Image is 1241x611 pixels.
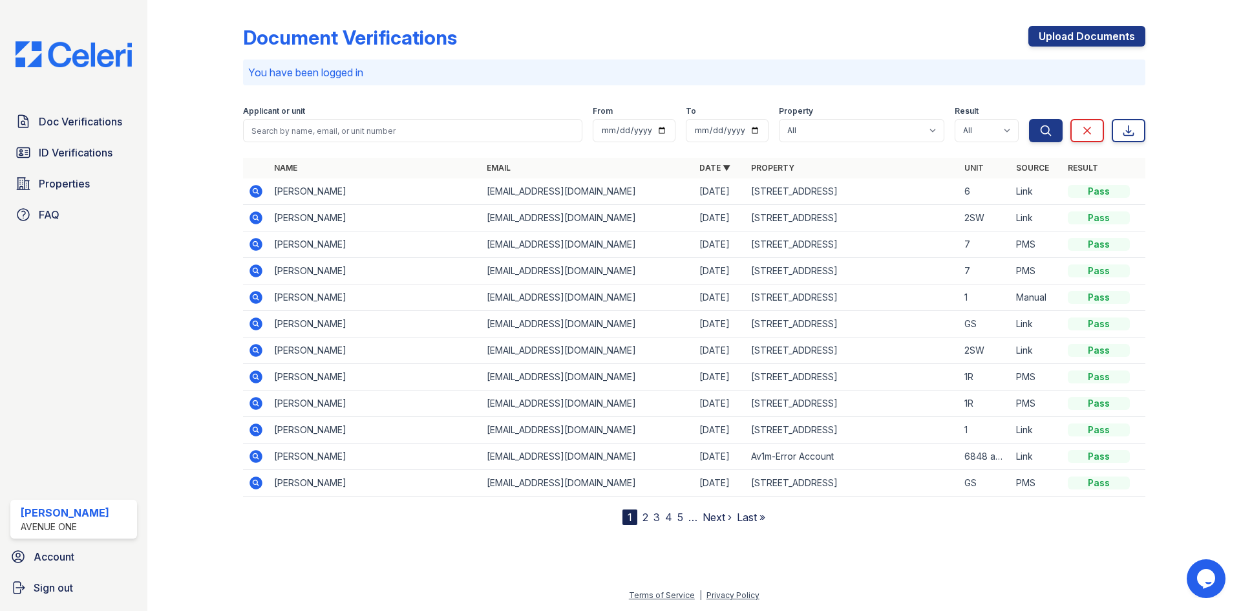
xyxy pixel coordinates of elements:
td: 1 [959,417,1011,444]
a: Account [5,544,142,570]
td: PMS [1011,391,1063,417]
td: [DATE] [694,178,746,205]
td: [DATE] [694,364,746,391]
td: [DATE] [694,391,746,417]
td: [EMAIL_ADDRESS][DOMAIN_NAME] [482,364,694,391]
iframe: chat widget [1187,559,1228,598]
div: Pass [1068,370,1130,383]
label: Property [779,106,813,116]
a: Name [274,163,297,173]
td: 6848 apt 4 [959,444,1011,470]
a: Privacy Policy [706,590,759,600]
td: GS [959,311,1011,338]
td: 1R [959,391,1011,417]
td: Link [1011,205,1063,231]
td: Link [1011,417,1063,444]
td: [DATE] [694,258,746,284]
a: Last » [737,511,765,524]
div: Pass [1068,397,1130,410]
td: [PERSON_NAME] [269,231,482,258]
td: Link [1011,444,1063,470]
td: [PERSON_NAME] [269,338,482,364]
td: PMS [1011,364,1063,391]
a: ID Verifications [10,140,137,166]
td: [PERSON_NAME] [269,311,482,338]
td: PMS [1011,470,1063,497]
div: Pass [1068,450,1130,463]
a: 3 [653,511,660,524]
div: Pass [1068,291,1130,304]
div: Avenue One [21,520,109,533]
div: Document Verifications [243,26,457,49]
td: [PERSON_NAME] [269,284,482,311]
td: PMS [1011,258,1063,284]
td: [EMAIL_ADDRESS][DOMAIN_NAME] [482,444,694,470]
td: Link [1011,311,1063,338]
span: Properties [39,176,90,191]
a: Terms of Service [629,590,695,600]
td: [STREET_ADDRESS] [746,284,959,311]
td: [PERSON_NAME] [269,258,482,284]
span: ID Verifications [39,145,112,160]
div: Pass [1068,317,1130,330]
p: You have been logged in [248,65,1140,80]
td: 1 [959,284,1011,311]
div: | [699,590,702,600]
a: Date ▼ [699,163,730,173]
div: Pass [1068,185,1130,198]
td: [STREET_ADDRESS] [746,178,959,205]
td: 7 [959,231,1011,258]
td: 6 [959,178,1011,205]
div: Pass [1068,238,1130,251]
span: Sign out [34,580,73,595]
td: [EMAIL_ADDRESS][DOMAIN_NAME] [482,205,694,231]
td: [STREET_ADDRESS] [746,311,959,338]
label: Result [955,106,979,116]
td: [EMAIL_ADDRESS][DOMAIN_NAME] [482,258,694,284]
a: 5 [677,511,683,524]
td: [DATE] [694,205,746,231]
a: Result [1068,163,1098,173]
td: [DATE] [694,338,746,364]
a: FAQ [10,202,137,228]
td: Manual [1011,284,1063,311]
td: 2SW [959,205,1011,231]
td: [EMAIL_ADDRESS][DOMAIN_NAME] [482,470,694,497]
div: Pass [1068,423,1130,436]
td: [PERSON_NAME] [269,444,482,470]
a: Upload Documents [1028,26,1145,47]
td: 1R [959,364,1011,391]
label: From [593,106,613,116]
span: FAQ [39,207,59,222]
a: Source [1016,163,1049,173]
td: 2SW [959,338,1011,364]
td: [DATE] [694,231,746,258]
td: [STREET_ADDRESS] [746,391,959,417]
td: [EMAIL_ADDRESS][DOMAIN_NAME] [482,311,694,338]
div: [PERSON_NAME] [21,505,109,520]
td: [DATE] [694,417,746,444]
td: [DATE] [694,470,746,497]
td: [STREET_ADDRESS] [746,205,959,231]
td: PMS [1011,231,1063,258]
td: [PERSON_NAME] [269,391,482,417]
td: [STREET_ADDRESS] [746,338,959,364]
td: [EMAIL_ADDRESS][DOMAIN_NAME] [482,417,694,444]
span: … [688,509,697,525]
a: Doc Verifications [10,109,137,134]
div: Pass [1068,344,1130,357]
td: [STREET_ADDRESS] [746,231,959,258]
div: Pass [1068,477,1130,489]
td: Av1m-Error Account [746,444,959,470]
td: [DATE] [694,311,746,338]
td: [EMAIL_ADDRESS][DOMAIN_NAME] [482,178,694,205]
td: [PERSON_NAME] [269,178,482,205]
td: [EMAIL_ADDRESS][DOMAIN_NAME] [482,284,694,311]
td: [STREET_ADDRESS] [746,364,959,391]
td: [EMAIL_ADDRESS][DOMAIN_NAME] [482,338,694,364]
td: [STREET_ADDRESS] [746,258,959,284]
td: [EMAIL_ADDRESS][DOMAIN_NAME] [482,391,694,417]
td: Link [1011,338,1063,364]
td: 7 [959,258,1011,284]
span: Doc Verifications [39,114,122,129]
